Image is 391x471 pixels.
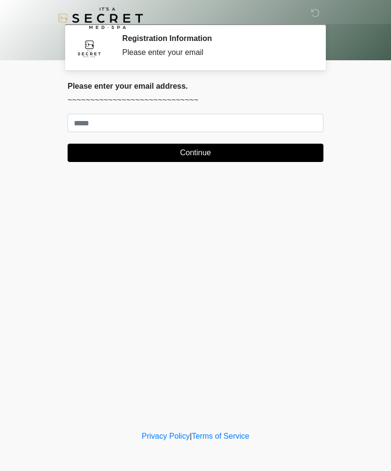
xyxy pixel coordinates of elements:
h2: Registration Information [122,34,309,43]
img: Agent Avatar [75,34,104,63]
div: Please enter your email [122,47,309,58]
a: | [190,432,192,440]
img: It's A Secret Med Spa Logo [58,7,143,29]
button: Continue [68,144,323,162]
p: ~~~~~~~~~~~~~~~~~~~~~~~~~~~~~ [68,94,323,106]
a: Privacy Policy [142,432,190,440]
h2: Please enter your email address. [68,81,323,91]
a: Terms of Service [192,432,249,440]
